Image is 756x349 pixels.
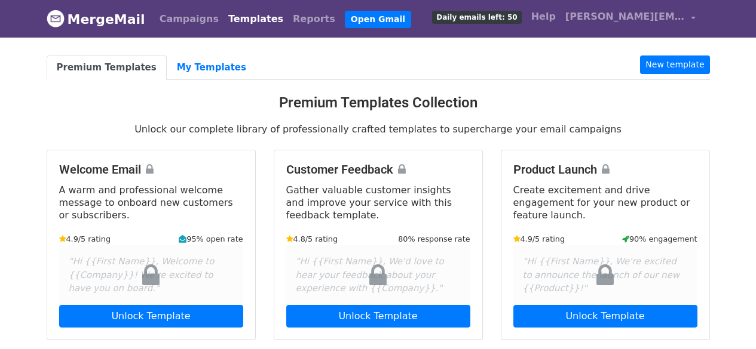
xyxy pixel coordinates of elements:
h4: Customer Feedback [286,162,470,177]
a: MergeMail [47,7,145,32]
div: "Hi {{First Name}}, We're excited to announce the launch of our new {{Product}}!" [513,245,697,305]
a: Campaigns [155,7,224,31]
a: Help [527,5,561,29]
a: Premium Templates [47,55,167,80]
div: "Hi {{First Name}}, We'd love to hear your feedback about your experience with {{Company}}." [286,245,470,305]
a: Open Gmail [345,11,411,28]
small: 80% response rate [398,233,470,245]
small: 90% engagement [622,233,697,245]
small: 95% open rate [179,233,243,245]
a: Unlock Template [513,305,697,328]
p: A warm and professional welcome message to onboard new customers or subscribers. [59,184,243,221]
div: "Hi {{First Name}}, Welcome to {{Company}}! We're excited to have you on board." [59,245,243,305]
img: MergeMail logo [47,10,65,27]
span: Daily emails left: 50 [432,11,521,24]
h4: Product Launch [513,162,697,177]
a: New template [640,55,709,74]
p: Create excitement and drive engagement for your new product or feature launch. [513,184,697,221]
h4: Welcome Email [59,162,243,177]
h3: Premium Templates Collection [47,94,710,112]
a: Unlock Template [59,305,243,328]
small: 4.8/5 rating [286,233,338,245]
span: [PERSON_NAME][EMAIL_ADDRESS][DOMAIN_NAME] [565,10,685,24]
small: 4.9/5 rating [59,233,111,245]
p: Gather valuable customer insights and improve your service with this feedback template. [286,184,470,221]
p: Unlock our complete library of professionally crafted templates to supercharge your email campaigns [47,123,710,135]
a: Unlock Template [286,305,470,328]
a: My Templates [167,55,256,80]
a: Templates [224,7,288,31]
a: Daily emails left: 50 [427,5,526,29]
a: [PERSON_NAME][EMAIL_ADDRESS][DOMAIN_NAME] [561,5,700,33]
small: 4.9/5 rating [513,233,565,245]
a: Reports [288,7,340,31]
